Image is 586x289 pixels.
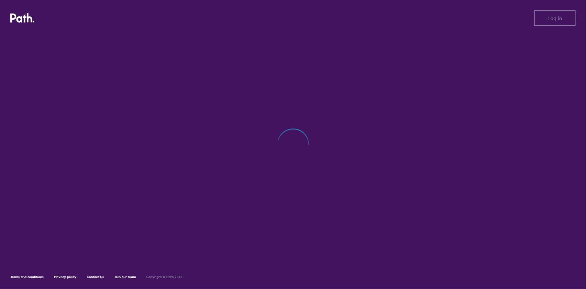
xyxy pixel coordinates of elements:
a: Privacy policy [54,275,76,279]
a: Join our team [114,275,136,279]
h6: Copyright © Path 2018 [146,275,182,279]
span: Log in [548,15,562,21]
a: Contact Us [87,275,104,279]
button: Log in [534,10,576,26]
a: Terms and conditions [10,275,44,279]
